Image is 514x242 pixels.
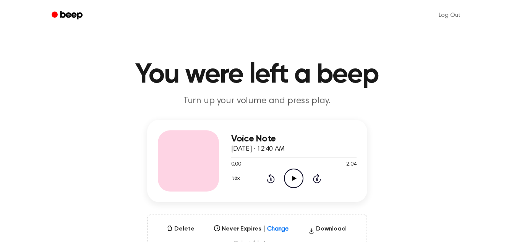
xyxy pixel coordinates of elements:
button: Delete [164,224,197,234]
button: Download [305,224,349,237]
h3: Voice Note [231,134,357,144]
span: 0:00 [231,161,241,169]
span: 2:04 [346,161,356,169]
h1: You were left a beep [62,61,453,89]
a: Log Out [431,6,468,24]
a: Beep [46,8,89,23]
span: [DATE] · 12:40 AM [231,146,285,153]
p: Turn up your volume and press play. [110,95,404,107]
button: 1.0x [231,172,243,185]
